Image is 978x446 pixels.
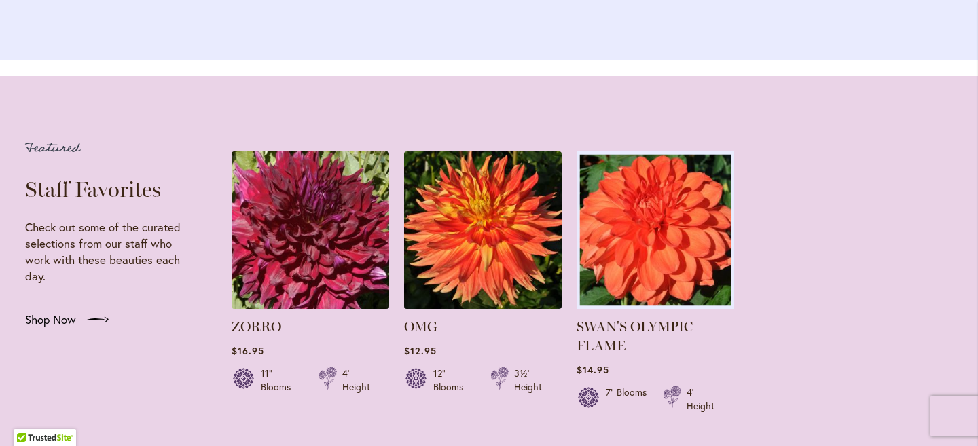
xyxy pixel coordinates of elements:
[404,344,437,357] span: $12.95
[577,318,693,354] a: SWAN'S OLYMPIC FLAME
[25,312,76,328] span: Shop Now
[261,367,302,394] div: 11" Blooms
[577,363,609,376] span: $14.95
[433,367,474,394] div: 12" Blooms
[25,176,190,203] h2: Staff Favorites
[342,367,370,394] div: 4' Height
[514,367,542,394] div: 3½' Height
[404,151,562,309] img: Omg
[25,219,190,284] p: Check out some of the curated selections from our staff who work with these beauties each day.
[232,344,264,357] span: $16.95
[687,386,714,413] div: 4' Height
[606,386,647,413] div: 7" Blooms
[25,137,190,160] p: Featured
[573,147,738,312] img: Swan's Olympic Flame
[232,318,281,335] a: ZORRO
[577,151,734,309] a: Swan's Olympic Flame
[25,301,109,339] a: Shop Now
[232,151,389,309] img: Zorro
[404,318,437,335] a: OMG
